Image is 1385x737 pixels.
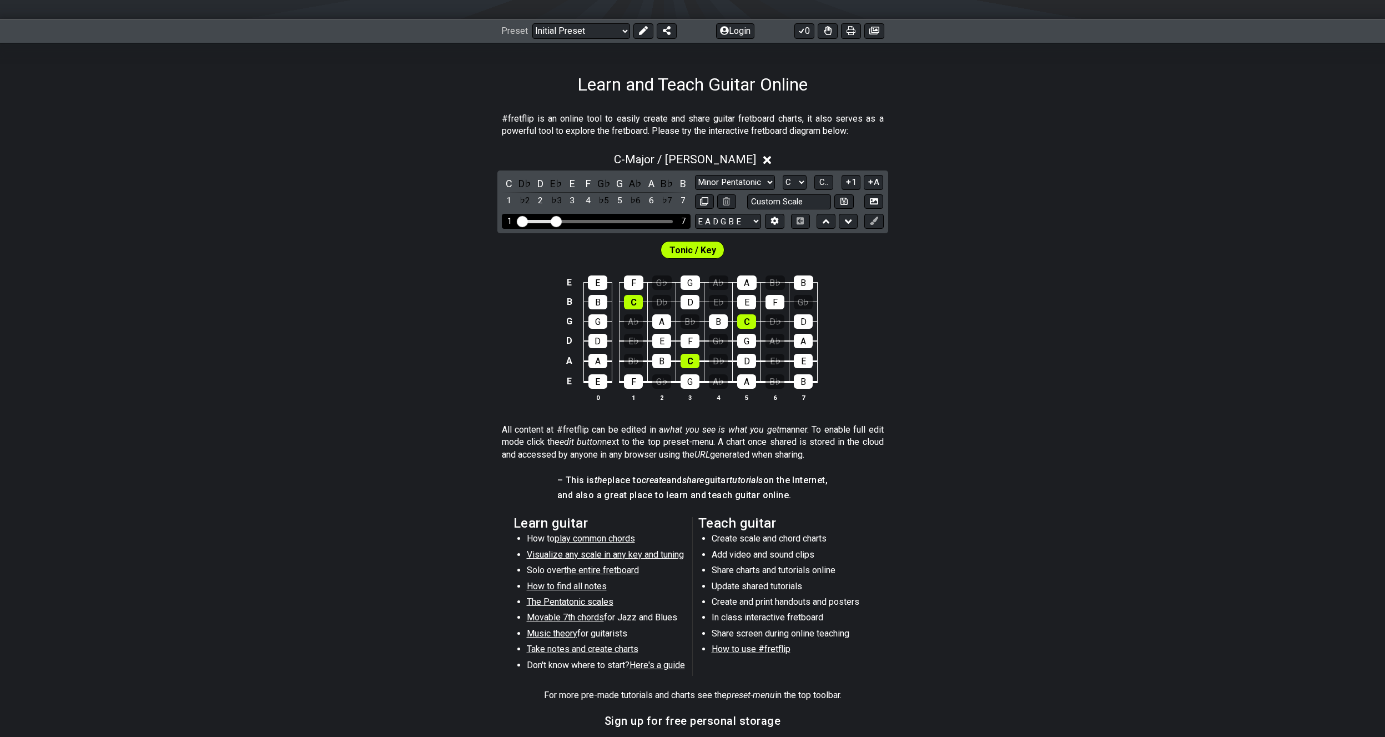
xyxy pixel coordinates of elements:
li: for Jazz and Blues [527,611,685,627]
div: D♭ [765,314,784,329]
li: Create and print handouts and posters [712,596,870,611]
span: How to use #fretflip [712,644,790,654]
th: 7 [789,392,818,403]
button: Store user defined scale [834,194,853,209]
td: E [563,371,576,392]
select: Tuning [695,214,761,229]
th: 6 [761,392,789,403]
p: #fretflip is an online tool to easily create and share guitar fretboard charts, it also serves as... [502,113,884,138]
button: C.. [814,175,833,190]
div: A [588,354,607,368]
span: First enable full edit mode to edit [669,242,716,258]
button: Toggle Dexterity for all fretkits [818,23,838,39]
div: D♭ [709,354,728,368]
div: toggle scale degree [549,193,563,208]
div: G♭ [652,374,671,389]
div: toggle scale degree [517,193,532,208]
div: B [709,314,728,329]
div: A♭ [765,334,784,348]
span: Music theory [527,628,577,639]
div: toggle pitch class [644,176,658,191]
div: B♭ [681,314,699,329]
div: Visible fret range [502,214,691,229]
div: E [588,275,607,290]
th: 2 [648,392,676,403]
div: C [737,314,756,329]
em: tutorials [729,475,763,485]
div: G♭ [794,295,813,309]
li: Don't know where to start? [527,659,685,675]
span: The Pentatonic scales [527,596,613,607]
div: B♭ [765,275,785,290]
span: C.. [819,177,828,187]
span: the entire fretboard [564,565,639,575]
div: toggle scale degree [644,193,658,208]
div: E♭ [624,334,643,348]
div: D [681,295,699,309]
h4: – This is place to and guitar on the Internet, [557,474,828,487]
button: Print [841,23,861,39]
div: F [681,334,699,348]
td: D [563,331,576,351]
th: 1 [620,392,648,403]
button: Create image [864,23,884,39]
div: E [794,354,813,368]
em: share [682,475,704,485]
div: toggle pitch class [660,176,674,191]
em: what you see is what you get [663,424,779,435]
div: toggle scale degree [660,193,674,208]
div: B [794,275,813,290]
div: A♭ [709,374,728,389]
div: toggle pitch class [533,176,548,191]
em: edit button [560,437,602,447]
div: toggle scale degree [565,193,580,208]
div: F [624,275,643,290]
li: for guitarists [527,628,685,643]
div: B [588,295,607,309]
select: Tonic/Root [783,175,807,190]
div: C [681,354,699,368]
div: E [588,374,607,389]
div: toggle pitch class [676,176,690,191]
div: B♭ [624,354,643,368]
span: Take notes and create charts [527,644,638,654]
span: How to find all notes [527,581,607,591]
div: B [652,354,671,368]
div: 7 [681,217,686,226]
h3: Sign up for free personal storage [605,715,781,727]
div: toggle scale degree [502,193,516,208]
div: toggle pitch class [502,176,516,191]
div: C [624,295,643,309]
div: G [681,275,700,290]
th: 5 [733,392,761,403]
h2: Teach guitar [698,517,872,529]
td: G [563,312,576,331]
div: toggle pitch class [612,176,627,191]
li: Share charts and tutorials online [712,564,870,580]
th: 3 [676,392,704,403]
span: Preset [501,26,528,36]
button: 1 [842,175,860,190]
div: E♭ [765,354,784,368]
li: Update shared tutorials [712,580,870,596]
th: 4 [704,392,733,403]
div: D [737,354,756,368]
div: A♭ [624,314,643,329]
span: Movable 7th chords [527,612,604,623]
h2: Learn guitar [513,517,687,529]
li: How to [527,533,685,548]
div: toggle pitch class [565,176,580,191]
div: G [737,334,756,348]
td: E [563,273,576,293]
td: A [563,351,576,372]
div: D [794,314,813,329]
span: Here's a guide [629,660,685,670]
button: Move up [817,214,835,229]
button: Edit Preset [633,23,653,39]
div: F [765,295,784,309]
div: G♭ [709,334,728,348]
div: toggle pitch class [628,176,643,191]
p: For more pre-made tutorials and charts see the in the top toolbar. [544,689,842,701]
button: Share Preset [657,23,677,39]
div: E♭ [709,295,728,309]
